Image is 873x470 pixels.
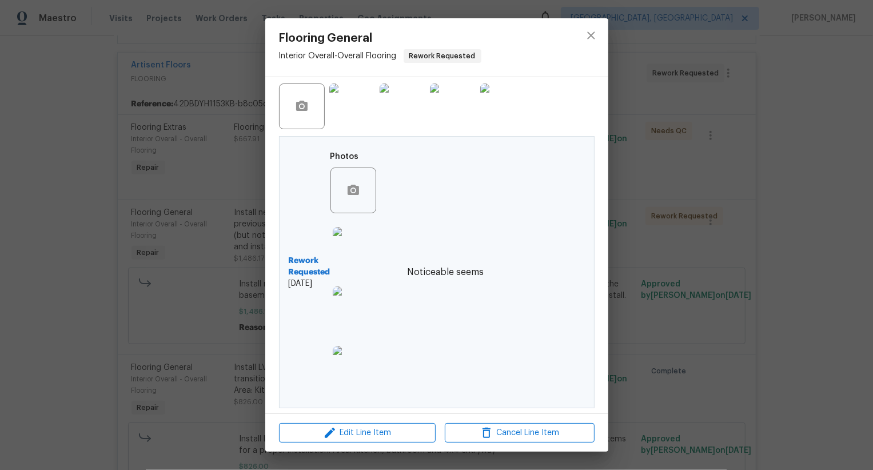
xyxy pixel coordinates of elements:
[279,423,436,443] button: Edit Line Item
[289,278,330,289] span: [DATE]
[279,52,397,60] span: Interior Overall - Overall Flooring
[407,265,484,280] h6: Noticeable seems
[279,32,481,45] span: Flooring General
[448,426,591,440] span: Cancel Line Item
[445,423,595,443] button: Cancel Line Item
[405,50,480,62] span: Rework Requested
[330,153,359,161] h5: Photos
[282,426,432,440] span: Edit Line Item
[289,255,330,278] b: Rework Requested
[577,22,605,49] button: close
